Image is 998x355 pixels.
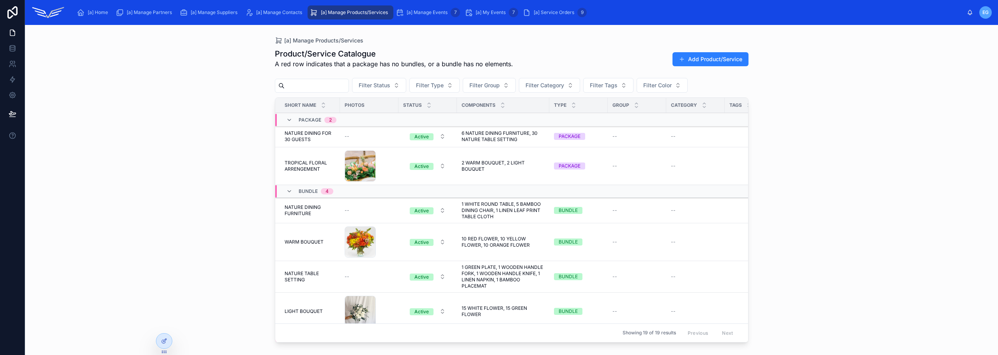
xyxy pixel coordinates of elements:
[519,78,580,93] button: Select Button
[612,133,662,140] a: --
[509,8,518,17] div: 7
[612,274,662,280] a: --
[554,308,603,315] a: BUNDLE
[191,9,237,16] span: [a] Manage Suppliers
[469,81,500,89] span: Filter Group
[462,102,495,108] span: Components
[345,274,349,280] span: --
[534,9,574,16] span: [a] Service Orders
[409,78,460,93] button: Select Button
[285,308,323,314] span: LIGHT BOUQUET
[462,201,545,220] span: 1 WHITE ROUND TABLE, 5 BAMBOO DINING CHAIR, 1 LINEN LEAF PRINT TABLE CLOTH
[243,5,308,19] a: [a] Manage Contacts
[671,133,676,140] span: --
[554,273,603,280] a: BUNDLE
[414,163,429,170] div: Active
[671,133,720,140] a: --
[393,5,462,19] a: [a] Manage Events7
[462,160,545,172] a: 2 WARM BOUQUET, 2 LIGHT BOUQUET
[554,207,603,214] a: BUNDLE
[643,81,672,89] span: Filter Color
[671,102,697,108] span: CATEGORY
[462,5,520,19] a: [a] My Events7
[285,204,335,217] a: NATURE DINING FURNITURE
[403,203,452,218] a: Select Button
[285,102,316,108] span: SHORT NAME
[321,9,388,16] span: [a] Manage Products/Services
[177,5,243,19] a: [a] Manage Suppliers
[285,239,324,245] span: WARM BOUQUET
[671,207,720,214] a: --
[256,9,302,16] span: [a] Manage Contacts
[623,330,676,336] span: Showing 19 of 19 results
[71,4,967,21] div: scrollable content
[285,160,335,172] span: TROPICAL FLORAL ARRENGEMENT
[345,207,394,214] a: --
[612,163,662,169] a: --
[462,305,545,318] a: 15 WHITE FLOWER, 15 GREEN FLOWER
[414,308,429,315] div: Active
[74,5,113,19] a: [a] Home
[352,78,406,93] button: Select Button
[329,117,332,123] div: 2
[520,5,589,19] a: [a] Service Orders9
[577,8,587,17] div: 9
[462,236,545,248] a: 10 RED FLOWER, 10 YELLOW FLOWER, 10 ORANGE FLOWER
[612,239,617,245] span: --
[275,37,363,44] a: [a] Manage Products/Services
[672,52,748,66] button: Add Product/Service
[299,117,321,123] span: PACKAGE
[345,102,365,108] span: Photos
[612,308,662,314] a: --
[345,133,349,140] span: --
[671,239,720,245] a: --
[451,8,460,17] div: 7
[583,78,633,93] button: Select Button
[359,81,390,89] span: Filter Status
[345,274,394,280] a: --
[612,239,662,245] a: --
[285,130,335,143] a: NATURE DINING FOR 30 GUESTS
[127,9,172,16] span: [a] Manage Partners
[414,239,429,246] div: Active
[982,9,989,16] span: EG
[559,238,578,245] div: BUNDLE
[559,207,578,214] div: BUNDLE
[403,129,452,144] a: Select Button
[88,9,108,16] span: [a] Home
[275,48,513,59] h1: Product/Service Catalogue
[554,102,566,108] span: TYPE
[612,163,617,169] span: --
[612,133,617,140] span: --
[345,207,349,214] span: --
[559,162,580,170] div: PACKAGE
[559,308,578,315] div: BUNDLE
[403,304,452,318] button: Select Button
[462,130,545,143] span: 6 NATURE DINING FURNITURE, 30 NATURE TABLE SETTING
[462,264,545,289] span: 1 GREEN PLATE, 1 WOODEN HANDLE FORK, 1 WOODEN HANDLE KNIFE, 1 LINEN NAPKIN, 1 BAMBOO PLACEMAT
[476,9,506,16] span: [a] My Events
[612,274,617,280] span: --
[671,207,676,214] span: --
[416,81,444,89] span: Filter Type
[612,102,629,108] span: GROUP
[559,133,580,140] div: PACKAGE
[554,238,603,245] a: BUNDLE
[559,273,578,280] div: BUNDLE
[403,270,452,284] button: Select Button
[275,59,513,69] p: A red row indicates that a package has no bundles, or a bundle has no elements.
[403,269,452,284] a: Select Button
[285,239,335,245] a: WARM BOUQUET
[403,102,422,108] span: Status
[671,308,720,314] a: --
[612,207,662,214] a: --
[414,133,429,140] div: Active
[414,274,429,281] div: Active
[31,6,65,19] img: App logo
[463,78,516,93] button: Select Button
